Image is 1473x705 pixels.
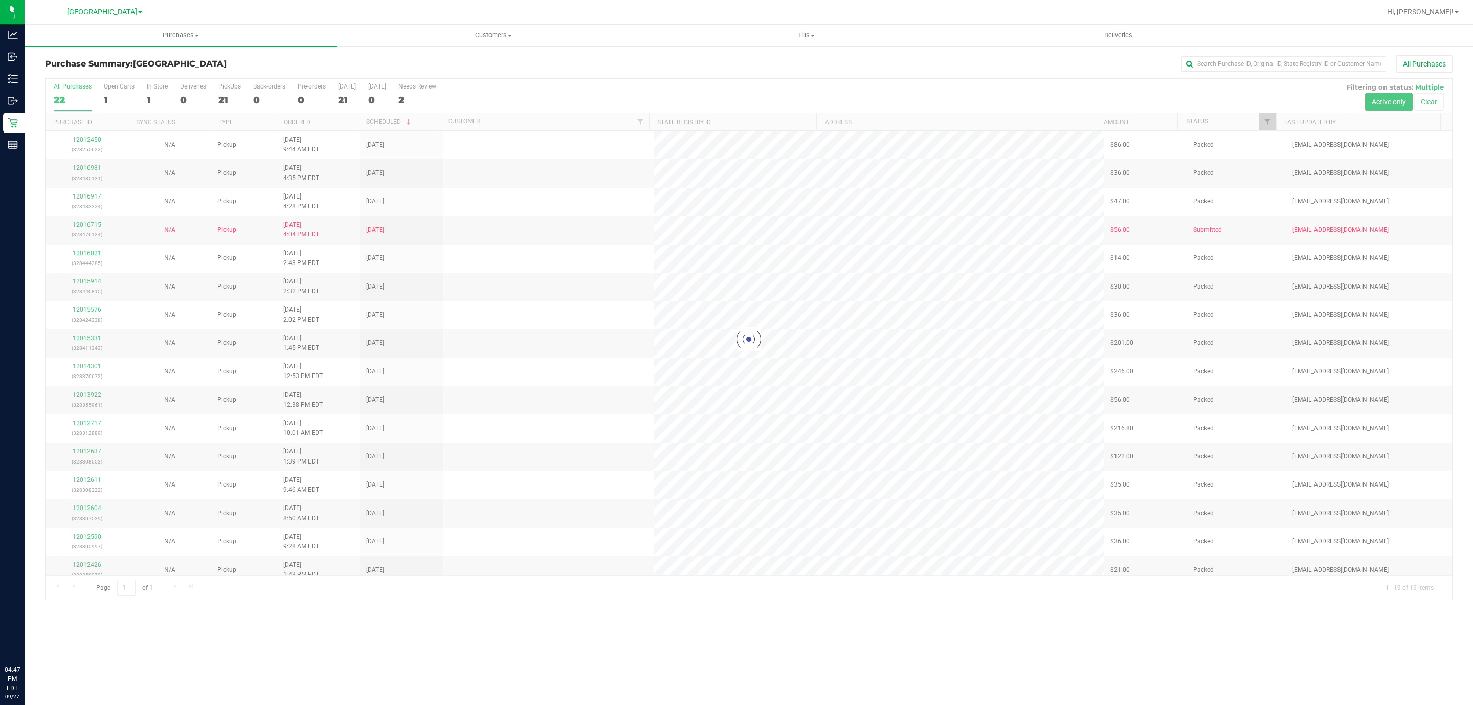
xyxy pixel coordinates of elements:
[1181,56,1386,72] input: Search Purchase ID, Original ID, State Registry ID or Customer Name...
[67,8,137,16] span: [GEOGRAPHIC_DATA]
[1396,55,1453,73] button: All Purchases
[10,623,41,654] iframe: Resource center
[8,118,18,128] inline-svg: Retail
[650,25,962,46] a: Tills
[45,59,514,69] h3: Purchase Summary:
[962,25,1275,46] a: Deliveries
[8,52,18,62] inline-svg: Inbound
[1387,8,1454,16] span: Hi, [PERSON_NAME]!
[30,622,42,634] iframe: Resource center unread badge
[8,74,18,84] inline-svg: Inventory
[5,693,20,700] p: 09/27
[133,59,227,69] span: [GEOGRAPHIC_DATA]
[337,25,650,46] a: Customers
[1090,31,1146,40] span: Deliveries
[650,31,962,40] span: Tills
[8,140,18,150] inline-svg: Reports
[25,31,337,40] span: Purchases
[338,31,649,40] span: Customers
[5,665,20,693] p: 04:47 PM EDT
[8,30,18,40] inline-svg: Analytics
[8,96,18,106] inline-svg: Outbound
[25,25,337,46] a: Purchases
